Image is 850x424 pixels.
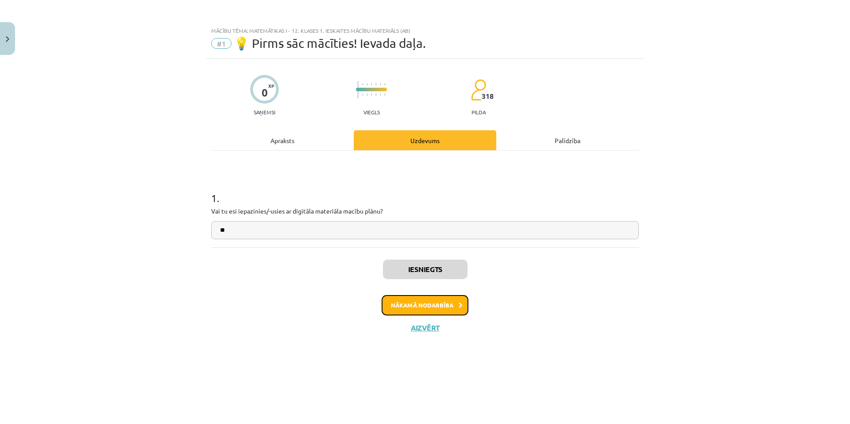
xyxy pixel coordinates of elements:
img: icon-short-line-57e1e144782c952c97e751825c79c345078a6d821885a25fce030b3d8c18986b.svg [371,83,372,86]
h1: 1 . [211,176,639,204]
img: icon-short-line-57e1e144782c952c97e751825c79c345078a6d821885a25fce030b3d8c18986b.svg [362,93,363,96]
div: Mācību tēma: Matemātikas i - 12. klases 1. ieskaites mācību materiāls (ab) [211,27,639,34]
img: icon-short-line-57e1e144782c952c97e751825c79c345078a6d821885a25fce030b3d8c18986b.svg [367,83,367,86]
span: #1 [211,38,232,49]
p: Vai tu esi iepazinies/-usies ar digitāla materiāla macību plānu? [211,206,639,216]
img: icon-short-line-57e1e144782c952c97e751825c79c345078a6d821885a25fce030b3d8c18986b.svg [362,83,363,86]
img: icon-short-line-57e1e144782c952c97e751825c79c345078a6d821885a25fce030b3d8c18986b.svg [371,93,372,96]
span: XP [268,83,274,88]
img: icon-short-line-57e1e144782c952c97e751825c79c345078a6d821885a25fce030b3d8c18986b.svg [384,83,385,86]
img: students-c634bb4e5e11cddfef0936a35e636f08e4e9abd3cc4e673bd6f9a4125e45ecb1.svg [471,79,486,101]
img: icon-close-lesson-0947bae3869378f0d4975bcd49f059093ad1ed9edebbc8119c70593378902aed.svg [6,36,9,42]
img: icon-short-line-57e1e144782c952c97e751825c79c345078a6d821885a25fce030b3d8c18986b.svg [384,93,385,96]
img: icon-short-line-57e1e144782c952c97e751825c79c345078a6d821885a25fce030b3d8c18986b.svg [380,93,381,96]
div: Uzdevums [354,130,496,150]
span: 💡 Pirms sāc mācīties! Ievada daļa. [234,36,426,51]
span: 318 [482,92,494,100]
img: icon-short-line-57e1e144782c952c97e751825c79c345078a6d821885a25fce030b3d8c18986b.svg [380,83,381,86]
img: icon-short-line-57e1e144782c952c97e751825c79c345078a6d821885a25fce030b3d8c18986b.svg [367,93,367,96]
p: Saņemsi [250,109,279,115]
div: Palīdzība [496,130,639,150]
div: Apraksts [211,130,354,150]
img: icon-long-line-d9ea69661e0d244f92f715978eff75569469978d946b2353a9bb055b3ed8787d.svg [358,81,359,98]
div: 0 [262,86,268,99]
p: Viegls [363,109,380,115]
button: Nākamā nodarbība [382,295,468,315]
button: Iesniegts [383,260,467,279]
p: pilda [471,109,486,115]
button: Aizvērt [408,323,442,332]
